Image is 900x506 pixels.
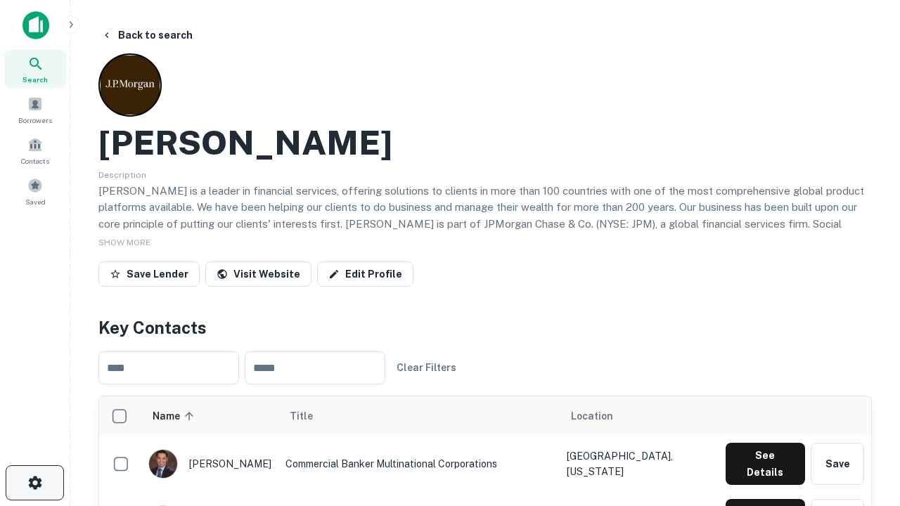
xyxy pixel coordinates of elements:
img: 1600880365218 [149,450,177,478]
button: Clear Filters [391,355,462,380]
th: Name [141,396,278,436]
th: Location [560,396,719,436]
span: Location [571,408,613,424]
span: SHOW MORE [98,238,150,247]
span: Name [153,408,198,424]
span: Borrowers [18,115,52,126]
button: Save Lender [98,261,200,287]
a: Visit Website [205,261,311,287]
a: Edit Profile [317,261,413,287]
span: Title [290,408,331,424]
span: Contacts [21,155,49,167]
span: Saved [25,196,46,207]
button: See Details [726,443,805,485]
a: Search [4,50,66,88]
h2: [PERSON_NAME] [98,122,392,163]
a: Saved [4,172,66,210]
a: Borrowers [4,91,66,129]
img: capitalize-icon.png [22,11,49,39]
a: Contacts [4,131,66,169]
span: Description [98,170,146,180]
p: [PERSON_NAME] is a leader in financial services, offering solutions to clients in more than 100 c... [98,183,872,266]
iframe: Chat Widget [830,394,900,461]
span: Search [22,74,48,85]
td: [GEOGRAPHIC_DATA], [US_STATE] [560,436,719,492]
h4: Key Contacts [98,315,872,340]
button: Back to search [96,22,198,48]
th: Title [278,396,560,436]
div: [PERSON_NAME] [148,449,271,479]
button: Save [811,443,864,485]
td: Commercial Banker Multinational Corporations [278,436,560,492]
